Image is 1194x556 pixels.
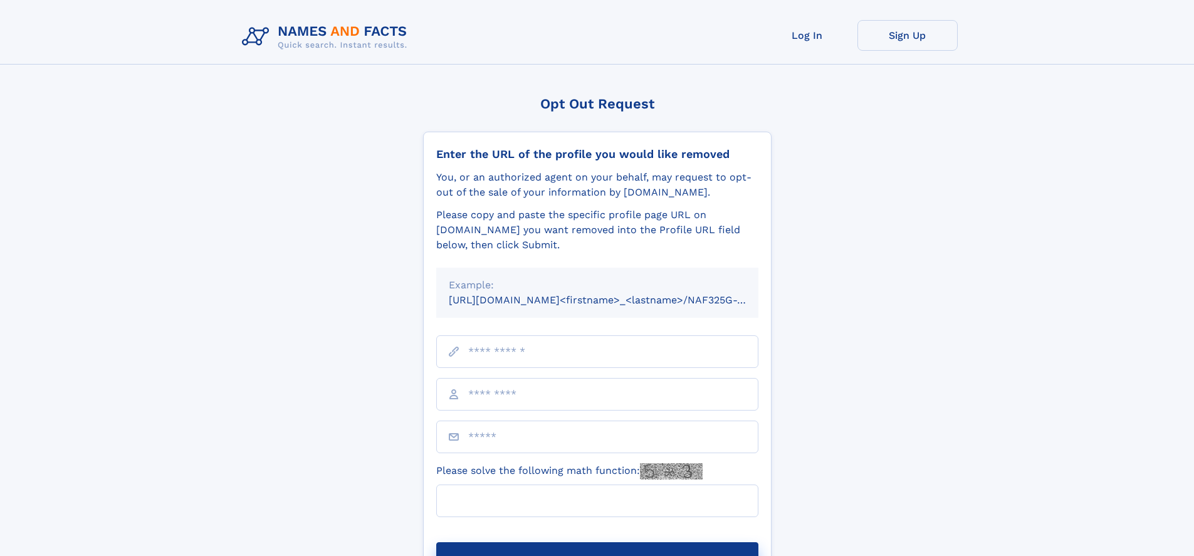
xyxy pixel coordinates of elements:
[436,170,758,200] div: You, or an authorized agent on your behalf, may request to opt-out of the sale of your informatio...
[436,147,758,161] div: Enter the URL of the profile you would like removed
[436,207,758,253] div: Please copy and paste the specific profile page URL on [DOMAIN_NAME] you want removed into the Pr...
[857,20,958,51] a: Sign Up
[757,20,857,51] a: Log In
[449,294,782,306] small: [URL][DOMAIN_NAME]<firstname>_<lastname>/NAF325G-xxxxxxxx
[449,278,746,293] div: Example:
[423,96,772,112] div: Opt Out Request
[436,463,703,480] label: Please solve the following math function:
[237,20,417,54] img: Logo Names and Facts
